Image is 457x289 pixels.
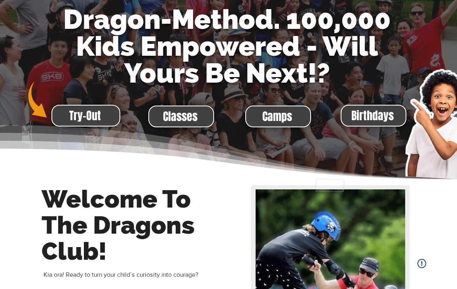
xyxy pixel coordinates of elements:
span: Welcome To The Dragons Club! [42,185,195,266]
a: Classes [148,106,214,127]
span: Try-Out [69,108,101,123]
span: Camps [262,109,292,124]
a: Birthdays [341,105,406,127]
a: Try-Out [51,105,120,127]
span: Classes [163,109,197,124]
span: Birthdays [351,108,394,123]
span: Dragon-Method. 100,000 Kids Empowered - Will Yours Be Next!? [63,4,391,89]
a: Camps [245,106,311,127]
